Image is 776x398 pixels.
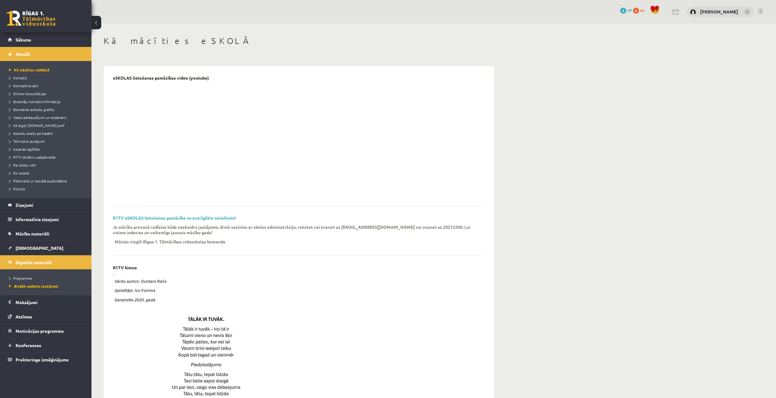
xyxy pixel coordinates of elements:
[8,33,84,47] a: Sākums
[9,91,46,96] span: Online konsultācijas
[8,227,84,241] a: Mācību materiāli
[700,9,738,15] a: [PERSON_NAME]
[9,147,40,152] span: Karjeras izglītība
[8,353,84,367] a: Proktoringa izmēģinājums
[9,170,30,175] span: Esi vesels!
[9,178,67,183] span: Pilsoniskā un sociālā audzināšana
[9,283,85,289] a: Biežāk uzdotie jautājumi
[9,178,85,184] a: Pilsoniskā un sociālā audzināšana
[16,295,84,309] legend: Maksājumi
[7,11,55,26] a: Rīgas 1. Tālmācības vidusskola
[9,155,56,160] span: R1TV skolēnu pašpārvalde
[9,131,53,136] span: Ieskaišu skaits pa klasēm
[16,198,84,212] legend: Ziņojumi
[16,245,63,251] span: [DEMOGRAPHIC_DATA]
[9,83,85,88] a: Normatīvie akti
[9,123,85,128] a: Kā iegūt [DOMAIN_NAME] prof
[627,8,632,13] span: mP
[8,338,84,352] a: Konferences
[690,9,696,15] img: Alekss Kozlovskis
[8,255,84,269] a: Digitālie materiāli
[16,231,49,236] span: Mācību materiāli
[8,310,84,324] a: Atzīmes
[16,260,52,265] span: Digitālie materiāli
[143,239,225,244] p: Rīgas 1. Tālmācības vidusskolas komanda
[633,8,639,14] span: 0
[9,115,85,120] a: Valsts pārbaudījumi un eksāmeni
[16,342,41,348] span: Konferences
[8,241,84,255] a: [DEMOGRAPHIC_DATA]
[8,324,84,338] a: Motivācijas programma
[113,265,137,270] p: R1TV himna
[16,37,31,42] span: Sākums
[620,8,632,13] a: 3 mP
[8,212,84,226] a: Informatīvie ziņojumi
[9,107,85,112] a: Standarta ieskaišu grafiks
[113,75,209,81] p: eSKOLAS lietošanas pamācības video (youtube)
[9,99,85,104] a: Skolotāju kontaktinformācija
[9,275,85,281] a: Programma
[9,138,85,144] a: Tehniskie jautājumi
[104,36,494,46] h1: Kā mācīties eSKOLĀ
[9,67,85,73] a: Kā mācīties eSKOLĀ
[9,107,54,112] span: Standarta ieskaišu grafiks
[9,186,85,192] a: Forums
[9,131,85,136] a: Ieskaišu skaits pa klasēm
[16,51,30,57] span: Aktuāli
[9,83,38,88] span: Normatīvie akti
[633,8,647,13] a: 0 xp
[8,198,84,212] a: Ziņojumi
[115,239,142,244] p: Mācies viegli!
[9,170,85,176] a: Esi vesels!
[16,212,84,226] legend: Informatīvie ziņojumi
[9,146,85,152] a: Karjeras izglītība
[16,314,32,319] span: Atzīmes
[9,163,36,167] span: Par drošu vidi!
[9,75,27,80] span: Kontakti
[9,123,65,128] span: Kā iegūt [DOMAIN_NAME] prof
[9,162,85,168] a: Par drošu vidi!
[9,276,32,281] span: Programma
[113,215,236,221] a: R1TV eSKOLAS lietošanas pamācība un svarīgākie noteikumi!
[9,186,25,191] span: Forums
[16,357,69,362] span: Proktoringa izmēģinājums
[9,75,85,81] a: Kontakti
[9,67,50,72] span: Kā mācīties eSKOLĀ
[9,99,60,104] span: Skolotāju kontaktinformācija
[8,47,84,61] a: Aktuāli
[9,284,58,289] span: Biežāk uzdotie jautājumi
[16,328,64,334] span: Motivācijas programma
[9,139,45,144] span: Tehniskie jautājumi
[620,8,626,14] span: 3
[9,115,66,120] span: Valsts pārbaudījumi un eksāmeni
[113,224,476,235] p: Ja mācību procesā radīsies kāds neskaidrs jautājums, droši sazinies ar skolas administrāciju, rak...
[9,91,85,96] a: Online konsultācijas
[8,295,84,309] a: Maksājumi
[640,8,644,13] span: xp
[9,154,85,160] a: R1TV skolēnu pašpārvalde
